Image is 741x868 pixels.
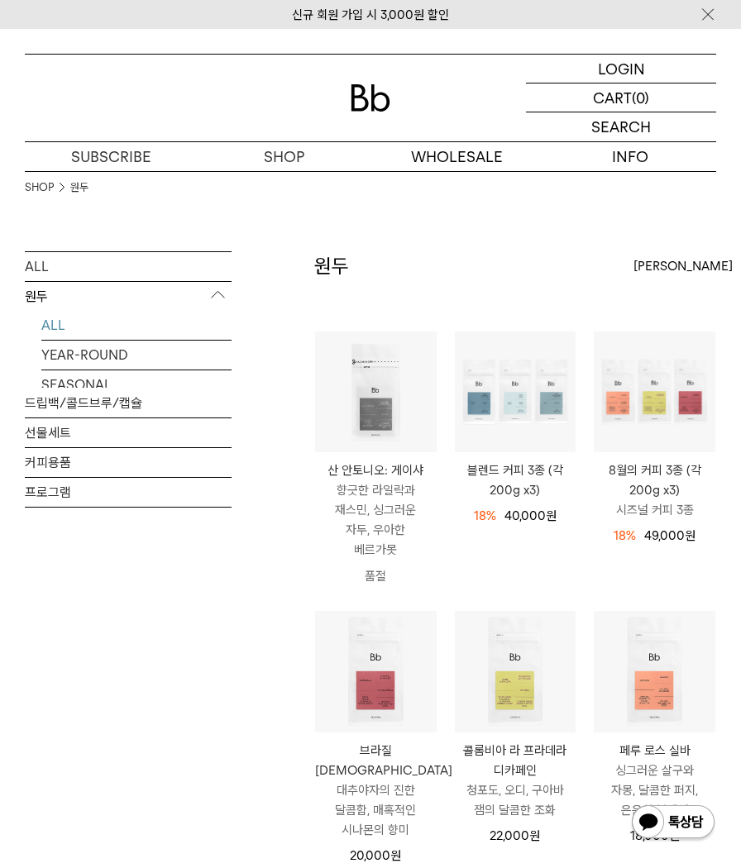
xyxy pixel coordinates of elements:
a: 신규 회원 가입 시 3,000원 할인 [292,7,449,22]
a: 페루 로스 실바 싱그러운 살구와 자몽, 달콤한 퍼지, 은은한 블랙티 [594,741,715,820]
span: 원 [529,828,540,843]
p: 페루 로스 실바 [594,741,715,761]
span: 원 [685,528,696,543]
img: 8월의 커피 3종 (각 200g x3) [594,331,715,453]
span: 20,000 [350,848,401,863]
p: 향긋한 라일락과 재스민, 싱그러운 자두, 우아한 베르가못 [315,480,437,560]
p: LOGIN [598,55,645,83]
a: 산 안토니오: 게이샤 향긋한 라일락과 재스민, 싱그러운 자두, 우아한 베르가못 [315,460,437,560]
span: 원 [546,508,557,523]
img: 브라질 사맘바이아 [315,611,437,732]
a: 선물세트 [25,418,232,447]
img: 페루 로스 실바 [594,611,715,732]
span: 22,000 [490,828,540,843]
a: 드립백/콜드브루/캡슐 [25,389,232,417]
a: SEASONAL [41,370,232,399]
p: SEARCH [591,112,651,141]
a: 브라질 [DEMOGRAPHIC_DATA] 대추야자의 진한 달콤함, 매혹적인 시나몬의 향미 [315,741,437,840]
p: 싱그러운 살구와 자몽, 달콤한 퍼지, 은은한 블랙티 [594,761,715,820]
a: 원두 [70,179,88,196]
a: 프로그램 [25,478,232,507]
div: 18% [474,506,496,526]
p: 산 안토니오: 게이샤 [315,460,437,480]
p: INFO [543,142,716,171]
p: 8월의 커피 3종 (각 200g x3) [594,460,715,500]
p: 콜롬비아 라 프라데라 디카페인 [455,741,576,780]
img: 블렌드 커피 3종 (각 200g x3) [455,331,576,453]
img: 콜롬비아 라 프라데라 디카페인 [455,611,576,732]
span: 49,000 [644,528,696,543]
div: 18% [614,526,636,546]
img: 카카오톡 채널 1:1 채팅 버튼 [630,804,716,843]
span: [PERSON_NAME] [633,256,733,276]
p: CART [593,83,632,112]
p: 청포도, 오디, 구아바 잼의 달콤한 조화 [455,780,576,820]
a: 8월의 커피 3종 (각 200g x3) 시즈널 커피 3종 [594,460,715,520]
a: 블렌드 커피 3종 (각 200g x3) [455,460,576,500]
p: 품절 [315,560,437,593]
a: SHOP [198,142,370,171]
p: WHOLESALE [370,142,543,171]
p: 시즈널 커피 3종 [594,500,715,520]
p: (0) [632,83,649,112]
p: 대추야자의 진한 달콤함, 매혹적인 시나몬의 향미 [315,780,437,840]
img: 로고 [351,84,390,112]
a: SHOP [25,179,54,196]
a: LOGIN [526,55,716,83]
span: 40,000 [504,508,557,523]
a: YEAR-ROUND [41,341,232,370]
a: ALL [25,252,232,281]
a: 콜롬비아 라 프라데라 디카페인 청포도, 오디, 구아바 잼의 달콤한 조화 [455,741,576,820]
a: ALL [41,311,232,340]
p: 브라질 [DEMOGRAPHIC_DATA] [315,741,437,780]
a: 커피용품 [25,448,232,477]
span: 원 [390,848,401,863]
h2: 원두 [314,252,349,280]
img: 산 안토니오: 게이샤 [315,331,437,453]
a: CART (0) [526,83,716,112]
a: SUBSCRIBE [25,142,198,171]
p: 원두 [25,282,232,312]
